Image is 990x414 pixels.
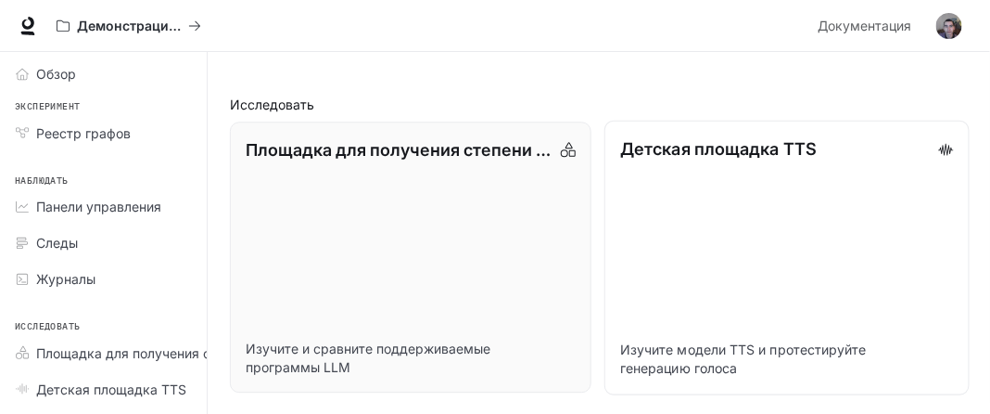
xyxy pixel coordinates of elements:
font: Панели управления [36,199,161,214]
font: Детская площадка TTS [620,138,817,158]
a: Панели управления [7,190,199,223]
font: Изучите модели TTS и протестируйте генерацию голоса [620,342,867,376]
font: Журналы [36,271,95,287]
a: Реестр графов [7,117,199,149]
a: Обзор [7,58,199,90]
font: Исследовать [230,97,314,112]
font: Демонстрации искусственного интеллекта в мире [77,18,413,33]
a: Документация [810,7,923,45]
a: Площадка для получения степени магистра права [7,337,368,369]
font: Эксперимент [15,100,80,112]
font: Площадка для получения степени магистра права [246,140,665,160]
a: Журналы [7,263,199,295]
button: Все рабочие пространства [48,7,209,45]
font: Обзор [36,66,76,82]
a: Детская площадка TTS [7,373,199,406]
font: Наблюдать [15,175,69,187]
font: Изучите и сравните поддерживаемые программы LLM [246,341,490,375]
a: Площадка для получения степени магистра праваИзучите и сравните поддерживаемые программы LLM [230,122,591,394]
font: Детская площадка TTS [36,382,186,397]
img: Аватар пользователя [936,13,962,39]
a: Детская площадка TTSИзучите модели TTS и протестируйте генерацию голоса [604,120,970,394]
font: Следы [36,235,78,251]
font: Площадка для получения степени магистра права [36,345,360,361]
a: Следы [7,226,199,259]
font: Реестр графов [36,125,131,141]
button: Аватар пользователя [931,7,968,45]
font: Исследовать [15,320,80,332]
font: Документация [818,18,911,33]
